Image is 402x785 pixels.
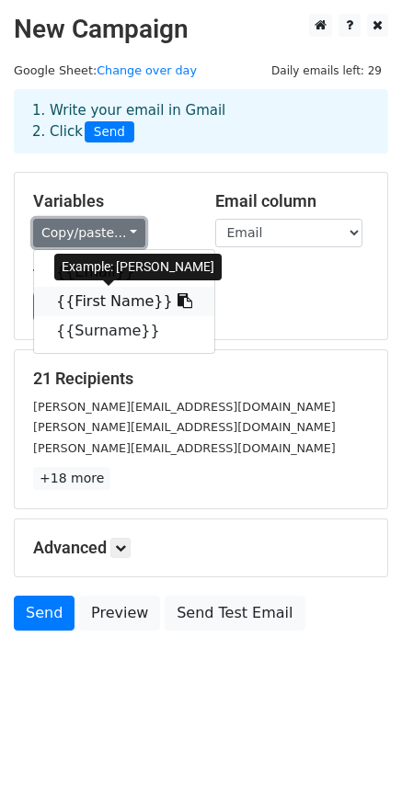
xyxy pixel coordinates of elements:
a: Change over day [97,63,197,77]
small: Google Sheet: [14,63,197,77]
a: Preview [79,596,160,631]
small: [PERSON_NAME][EMAIL_ADDRESS][DOMAIN_NAME] [33,400,336,414]
a: +18 more [33,467,110,490]
h5: Variables [33,191,188,211]
a: {{Email}} [34,257,214,287]
h2: New Campaign [14,14,388,45]
iframe: Chat Widget [310,697,402,785]
h5: Advanced [33,538,369,558]
span: Daily emails left: 29 [265,61,388,81]
small: [PERSON_NAME][EMAIL_ADDRESS][DOMAIN_NAME] [33,420,336,434]
a: Send Test Email [165,596,304,631]
div: Example: [PERSON_NAME] [54,254,222,280]
h5: Email column [215,191,370,211]
a: {{Surname}} [34,316,214,346]
h5: 21 Recipients [33,369,369,389]
div: 1. Write your email in Gmail 2. Click [18,100,384,142]
span: Send [85,121,134,143]
a: Copy/paste... [33,219,145,247]
a: {{First Name}} [34,287,214,316]
small: [PERSON_NAME][EMAIL_ADDRESS][DOMAIN_NAME] [33,441,336,455]
a: Daily emails left: 29 [265,63,388,77]
a: Send [14,596,75,631]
